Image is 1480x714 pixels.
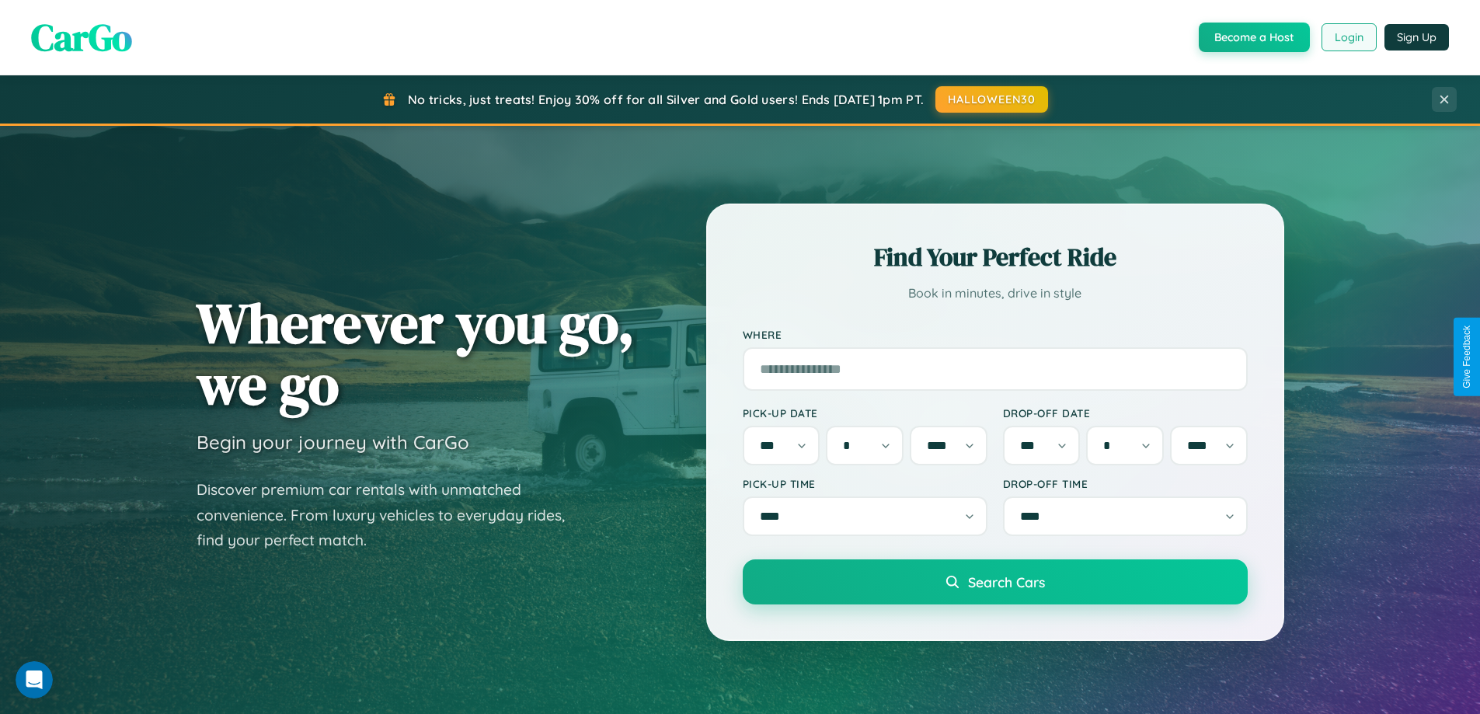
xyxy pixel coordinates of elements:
[1199,23,1310,52] button: Become a Host
[1322,23,1377,51] button: Login
[197,430,469,454] h3: Begin your journey with CarGo
[1003,406,1248,420] label: Drop-off Date
[743,328,1248,341] label: Where
[197,292,635,415] h1: Wherever you go, we go
[408,92,924,107] span: No tricks, just treats! Enjoy 30% off for all Silver and Gold users! Ends [DATE] 1pm PT.
[16,661,53,698] iframe: Intercom live chat
[31,12,132,63] span: CarGo
[1384,24,1449,51] button: Sign Up
[1003,477,1248,490] label: Drop-off Time
[1461,326,1472,388] div: Give Feedback
[968,573,1045,590] span: Search Cars
[197,477,585,553] p: Discover premium car rentals with unmatched convenience. From luxury vehicles to everyday rides, ...
[743,559,1248,604] button: Search Cars
[743,282,1248,305] p: Book in minutes, drive in style
[743,240,1248,274] h2: Find Your Perfect Ride
[935,86,1048,113] button: HALLOWEEN30
[743,477,987,490] label: Pick-up Time
[743,406,987,420] label: Pick-up Date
